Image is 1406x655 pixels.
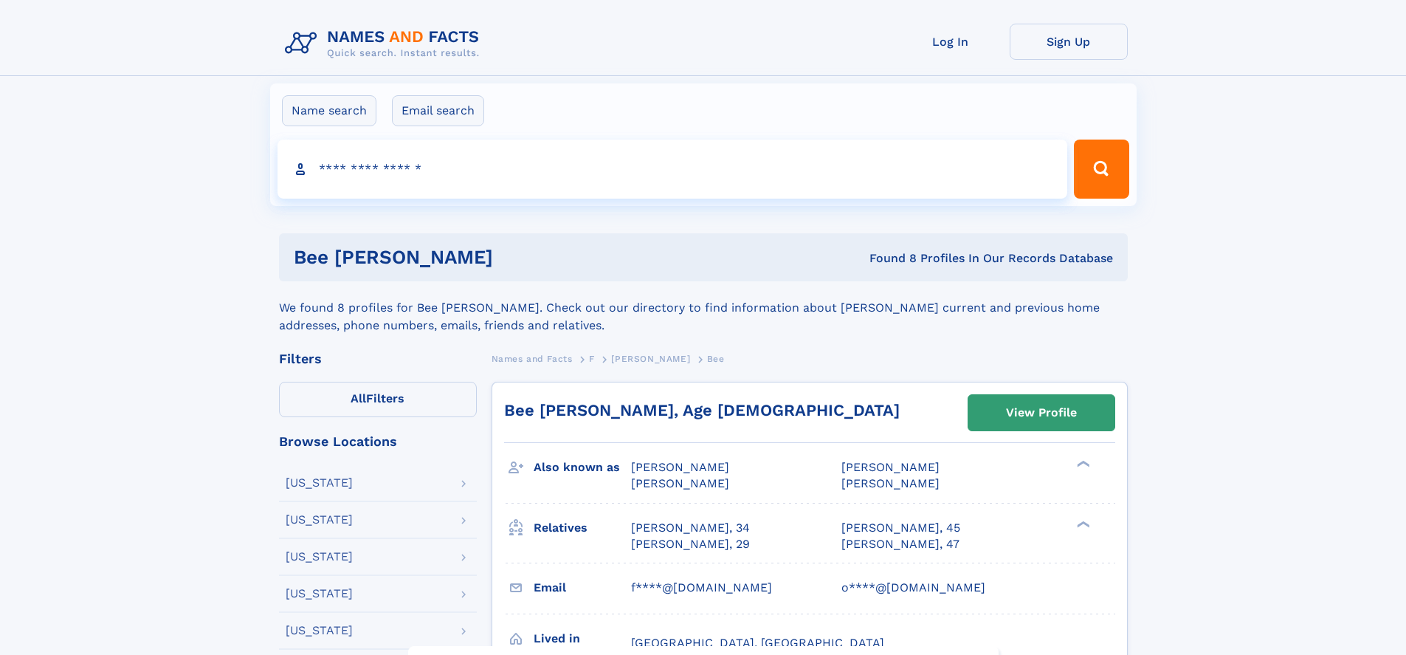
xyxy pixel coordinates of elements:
div: [US_STATE] [286,625,353,637]
div: Found 8 Profiles In Our Records Database [681,250,1113,267]
span: F [589,354,595,364]
span: [GEOGRAPHIC_DATA], [GEOGRAPHIC_DATA] [631,636,884,650]
span: [PERSON_NAME] [631,460,729,474]
div: ❯ [1073,519,1091,529]
span: [PERSON_NAME] [631,476,729,490]
h3: Relatives [534,515,631,541]
a: Log In [892,24,1010,60]
a: F [589,349,595,368]
div: [US_STATE] [286,477,353,489]
a: Bee [PERSON_NAME], Age [DEMOGRAPHIC_DATA] [504,401,900,419]
a: [PERSON_NAME], 45 [841,520,960,536]
div: We found 8 profiles for Bee [PERSON_NAME]. Check out our directory to find information about [PER... [279,281,1128,335]
span: [PERSON_NAME] [611,354,690,364]
span: Bee [707,354,725,364]
div: View Profile [1006,396,1077,430]
label: Email search [392,95,484,126]
div: [US_STATE] [286,514,353,526]
a: [PERSON_NAME] [611,349,690,368]
a: Names and Facts [492,349,573,368]
label: Filters [279,382,477,417]
img: Logo Names and Facts [279,24,492,64]
div: Filters [279,352,477,366]
div: ❯ [1073,459,1091,469]
span: [PERSON_NAME] [841,476,940,490]
a: [PERSON_NAME], 34 [631,520,750,536]
h3: Email [534,575,631,600]
label: Name search [282,95,376,126]
div: Browse Locations [279,435,477,448]
button: Search Button [1074,140,1128,199]
div: [US_STATE] [286,551,353,563]
h3: Also known as [534,455,631,480]
a: [PERSON_NAME], 47 [841,536,959,552]
h3: Lived in [534,626,631,651]
a: Sign Up [1010,24,1128,60]
span: [PERSON_NAME] [841,460,940,474]
h1: Bee [PERSON_NAME] [294,248,681,267]
span: All [351,391,366,405]
a: View Profile [968,395,1114,431]
div: [US_STATE] [286,588,353,600]
a: [PERSON_NAME], 29 [631,536,750,552]
input: search input [278,140,1068,199]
